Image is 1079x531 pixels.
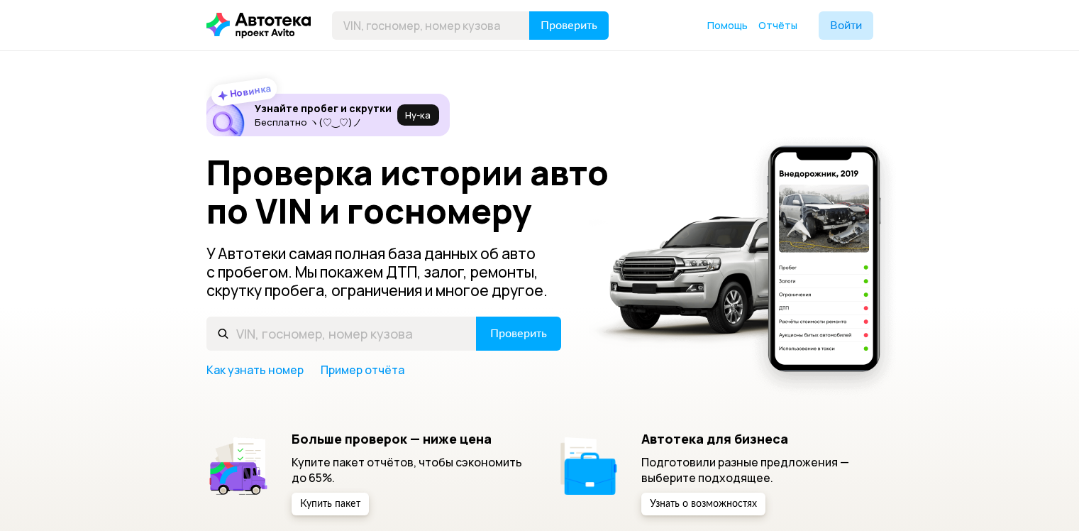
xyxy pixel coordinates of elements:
button: Узнать о возможностях [641,493,765,515]
span: Помощь [707,18,748,32]
p: Подготовили разные предложения — выберите подходящее. [641,454,873,486]
h1: Проверка истории авто по VIN и госномеру [206,153,630,230]
span: Отчёты [758,18,797,32]
a: Пример отчёта [321,362,404,378]
p: Бесплатно ヽ(♡‿♡)ノ [255,116,392,128]
button: Проверить [529,11,609,40]
button: Проверить [476,317,561,351]
a: Помощь [707,18,748,33]
button: Войти [819,11,873,40]
span: Ну‑ка [405,109,431,121]
input: VIN, госномер, номер кузова [206,317,477,351]
span: Проверить [541,20,597,31]
span: Проверить [490,328,547,339]
span: Купить пакет [300,499,360,509]
strong: Новинка [228,82,272,100]
input: VIN, госномер, номер кузова [332,11,530,40]
a: Как узнать номер [206,362,304,378]
h5: Автотека для бизнеса [641,431,873,447]
p: У Автотеки самая полная база данных об авто с пробегом. Мы покажем ДТП, залог, ремонты, скрутку п... [206,244,563,300]
span: Узнать о возможностях [650,499,757,509]
span: Войти [830,20,862,31]
button: Купить пакет [292,493,369,515]
p: Купите пакет отчётов, чтобы сэкономить до 65%. [292,454,524,486]
h6: Узнайте пробег и скрутки [255,102,392,115]
a: Отчёты [758,18,797,33]
h5: Больше проверок — ниже цена [292,431,524,447]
